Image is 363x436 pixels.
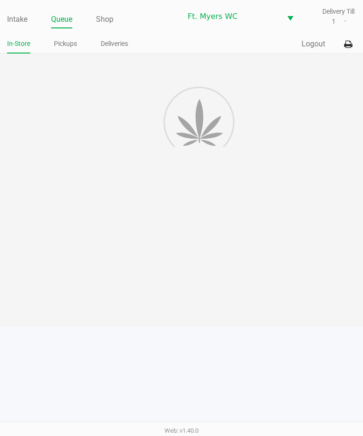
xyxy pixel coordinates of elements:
[7,13,27,26] a: Intake
[164,427,199,434] span: Web: v1.40.0
[281,5,299,27] button: Select
[96,13,113,26] a: Shop
[309,7,354,27] span: Delivery Till 1
[7,38,30,50] a: In-Store
[54,38,77,50] a: Pickups
[51,13,72,26] a: Queue
[302,38,325,50] button: Logout
[101,38,128,50] a: Deliveries
[188,11,276,22] span: Ft. Myers WC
